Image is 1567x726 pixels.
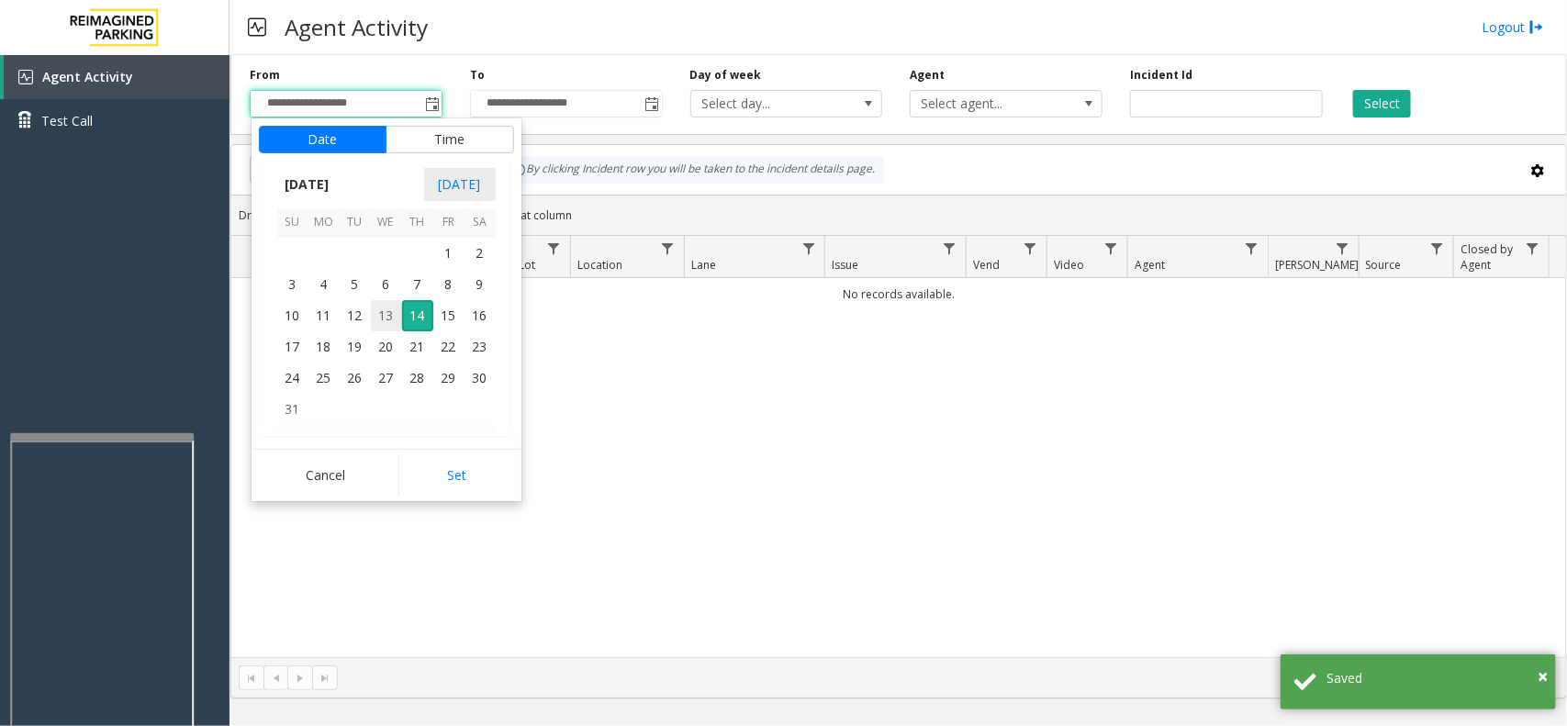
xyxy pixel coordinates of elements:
[542,236,566,261] a: Lot Filter Menu
[18,70,33,84] img: 'icon'
[371,363,402,394] span: 27
[470,67,485,84] label: To
[1529,17,1544,37] img: logout
[796,236,821,261] a: Lane Filter Menu
[433,269,465,300] td: Friday, August 8, 2025
[248,5,266,50] img: pageIcon
[277,363,308,394] td: Sunday, August 24, 2025
[465,300,496,331] td: Saturday, August 16, 2025
[1482,17,1544,37] a: Logout
[259,126,386,153] button: Date tab
[1366,257,1402,273] span: Source
[465,363,496,394] td: Saturday, August 30, 2025
[465,363,496,394] span: 30
[371,331,402,363] span: 20
[371,300,402,331] td: Wednesday, August 13, 2025
[642,91,662,117] span: Toggle popup
[277,331,308,363] td: Sunday, August 17, 2025
[277,269,308,300] span: 3
[1239,236,1264,261] a: Agent Filter Menu
[308,363,340,394] span: 25
[519,257,535,273] span: Lot
[465,269,496,300] span: 9
[1330,236,1355,261] a: Parker Filter Menu
[1130,67,1192,84] label: Incident Id
[340,331,371,363] td: Tuesday, August 19, 2025
[465,331,496,363] span: 23
[1018,236,1043,261] a: Vend Filter Menu
[277,331,308,363] span: 17
[433,363,465,394] td: Friday, August 29, 2025
[340,363,371,394] span: 26
[371,269,402,300] span: 6
[340,363,371,394] td: Tuesday, August 26, 2025
[308,208,340,237] th: Mo
[577,257,622,273] span: Location
[277,394,308,425] td: Sunday, August 31, 2025
[1538,663,1548,690] button: Close
[911,91,1063,117] span: Select agent...
[465,300,496,331] span: 16
[340,269,371,300] td: Tuesday, August 5, 2025
[41,111,93,130] span: Test Call
[1461,241,1513,273] span: Closed by Agent
[340,208,371,237] th: Tu
[371,269,402,300] td: Wednesday, August 6, 2025
[402,363,433,394] span: 28
[4,55,229,99] a: Agent Activity
[308,363,340,394] td: Monday, August 25, 2025
[259,455,394,496] button: Cancel
[421,91,442,117] span: Toggle popup
[433,269,465,300] span: 8
[433,331,465,363] td: Friday, August 22, 2025
[502,156,884,184] div: By clicking Incident row you will be taken to the incident details page.
[937,236,962,261] a: Issue Filter Menu
[1135,257,1165,273] span: Agent
[1326,668,1542,687] div: Saved
[433,238,465,269] span: 1
[277,300,308,331] td: Sunday, August 10, 2025
[308,300,340,331] td: Monday, August 11, 2025
[371,331,402,363] td: Wednesday, August 20, 2025
[1538,664,1548,688] span: ×
[433,300,465,331] td: Friday, August 15, 2025
[402,331,433,363] span: 21
[371,300,402,331] span: 13
[340,300,371,331] span: 12
[277,269,308,300] td: Sunday, August 3, 2025
[465,269,496,300] td: Saturday, August 9, 2025
[910,67,945,84] label: Agent
[833,257,859,273] span: Issue
[277,425,496,456] th: [DATE]
[308,300,340,331] span: 11
[1275,257,1359,273] span: [PERSON_NAME]
[1054,257,1084,273] span: Video
[433,363,465,394] span: 29
[275,5,437,50] h3: Agent Activity
[371,208,402,237] th: We
[371,363,402,394] td: Wednesday, August 27, 2025
[231,236,1566,657] div: Data table
[655,236,680,261] a: Location Filter Menu
[402,269,433,300] td: Thursday, August 7, 2025
[433,238,465,269] td: Friday, August 1, 2025
[402,269,433,300] span: 7
[308,269,340,300] span: 4
[231,199,1566,231] div: Drag a column header and drop it here to group by that column
[402,300,433,331] span: 14
[433,300,465,331] span: 15
[465,238,496,269] td: Saturday, August 2, 2025
[402,208,433,237] th: Th
[1520,236,1545,261] a: Closed by Agent Filter Menu
[433,208,465,237] th: Fr
[690,67,762,84] label: Day of week
[424,168,496,201] span: [DATE]
[398,455,514,496] button: Set
[340,331,371,363] span: 19
[402,363,433,394] td: Thursday, August 28, 2025
[349,670,1548,686] kendo-pager-info: 0 - 0 of 0 items
[1353,90,1411,117] button: Select
[973,257,1000,273] span: Vend
[308,269,340,300] td: Monday, August 4, 2025
[340,300,371,331] td: Tuesday, August 12, 2025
